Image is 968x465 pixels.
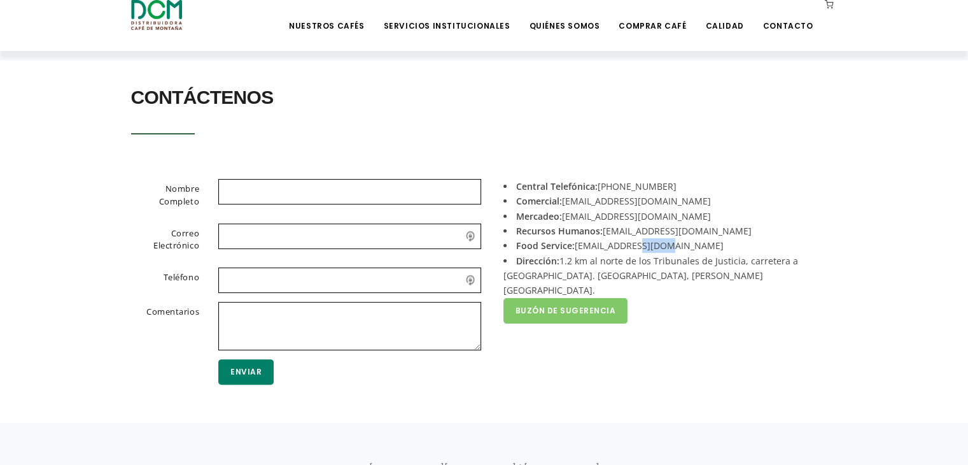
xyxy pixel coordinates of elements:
[281,1,372,31] a: Nuestros Cafés
[503,298,628,324] a: Buzón de Sugerencia
[115,302,209,348] label: Comentarios
[503,224,828,238] li: [EMAIL_ADDRESS][DOMAIN_NAME]
[115,268,209,290] label: Teléfono
[698,1,751,31] a: Calidad
[503,179,828,194] li: [PHONE_NUMBER]
[503,209,828,224] li: [EMAIL_ADDRESS][DOMAIN_NAME]
[516,180,598,192] strong: Central Telefónica:
[503,194,828,208] li: [EMAIL_ADDRESS][DOMAIN_NAME]
[516,240,575,252] strong: Food Service:
[521,1,607,31] a: Quiénes Somos
[115,179,209,212] label: Nombre Completo
[115,224,209,257] label: Correo Electrónico
[131,80,838,115] h2: Contáctenos
[516,210,562,222] strong: Mercadeo:
[516,195,562,207] strong: Comercial:
[755,1,821,31] a: Contacto
[375,1,517,31] a: Servicios Institucionales
[218,359,274,385] button: Enviar
[611,1,694,31] a: Comprar Café
[516,225,603,237] strong: Recursos Humanos:
[503,254,828,298] li: 1.2 km al norte de los Tribunales de Justicia, carretera a [GEOGRAPHIC_DATA]. [GEOGRAPHIC_DATA], ...
[516,255,559,267] strong: Dirección:
[503,238,828,253] li: [EMAIL_ADDRESS][DOMAIN_NAME]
